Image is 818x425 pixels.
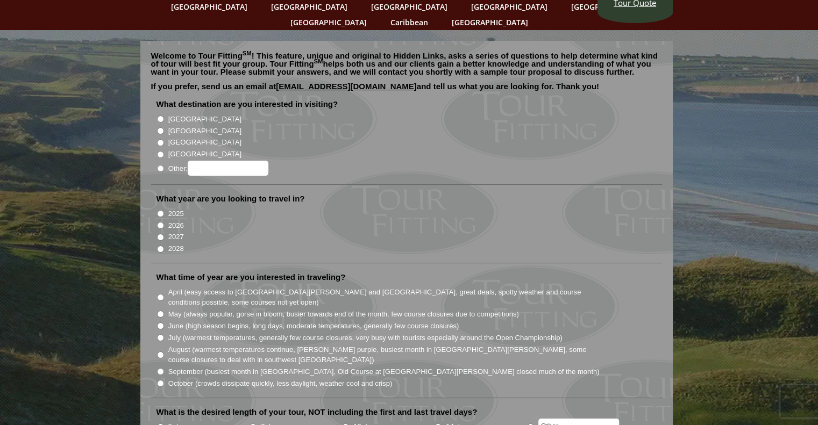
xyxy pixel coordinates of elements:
label: June (high season begins, long days, moderate temperatures, generally few course closures) [168,321,459,332]
a: Caribbean [385,15,433,30]
label: 2028 [168,243,184,254]
label: July (warmest temperatures, generally few course closures, very busy with tourists especially aro... [168,333,563,343]
label: September (busiest month in [GEOGRAPHIC_DATA], Old Course at [GEOGRAPHIC_DATA][PERSON_NAME] close... [168,366,600,377]
label: [GEOGRAPHIC_DATA] [168,114,241,125]
label: Other: [168,161,268,176]
label: [GEOGRAPHIC_DATA] [168,137,241,148]
label: May (always popular, gorse in bloom, busier towards end of the month, few course closures due to ... [168,309,519,320]
label: 2025 [168,208,184,219]
a: [GEOGRAPHIC_DATA] [285,15,372,30]
label: What destination are you interested in visiting? [157,99,338,110]
sup: SM [314,58,323,64]
label: October (crowds dissipate quickly, less daylight, weather cool and crisp) [168,378,393,389]
a: [GEOGRAPHIC_DATA] [446,15,534,30]
sup: SM [243,50,252,56]
p: If you prefer, send us an email at and tell us what you are looking for. Thank you! [151,82,662,98]
label: [GEOGRAPHIC_DATA] [168,126,241,136]
label: What is the desired length of your tour, NOT including the first and last travel days? [157,407,478,417]
label: What year are you looking to travel in? [157,193,305,204]
label: [GEOGRAPHIC_DATA] [168,149,241,160]
label: August (warmest temperatures continue, [PERSON_NAME] purple, busiest month in [GEOGRAPHIC_DATA][P... [168,344,601,365]
p: Welcome to Tour Fitting ! This feature, unique and original to Hidden Links, asks a series of que... [151,52,662,76]
label: 2027 [168,232,184,242]
label: What time of year are you interested in traveling? [157,272,346,283]
label: 2026 [168,220,184,231]
input: Other: [188,161,268,176]
label: April (easy access to [GEOGRAPHIC_DATA][PERSON_NAME] and [GEOGRAPHIC_DATA], great deals, spotty w... [168,287,601,308]
a: [EMAIL_ADDRESS][DOMAIN_NAME] [276,82,417,91]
